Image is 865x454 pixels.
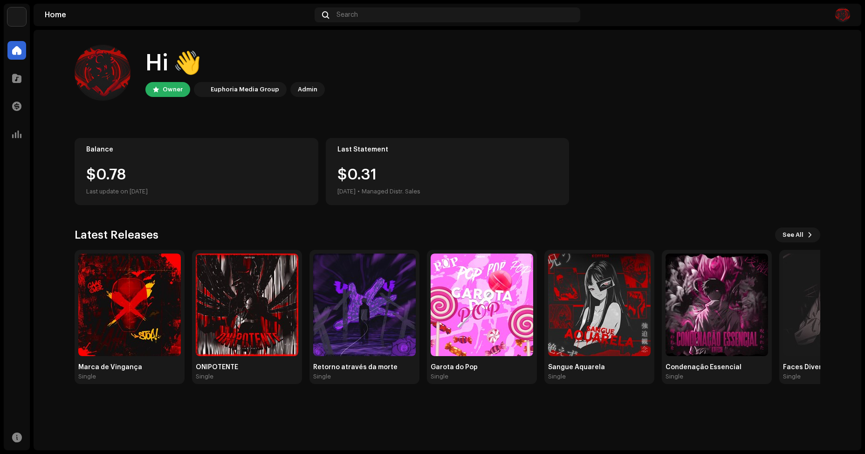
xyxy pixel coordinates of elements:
[362,186,420,197] div: Managed Distr. Sales
[78,373,96,380] div: Single
[431,373,448,380] div: Single
[666,364,768,371] div: Condenação Essencial
[835,7,850,22] img: e05d74e2-e691-4722-8bec-18962dd16523
[783,373,801,380] div: Single
[666,373,683,380] div: Single
[211,84,279,95] div: Euphoria Media Group
[45,11,311,19] div: Home
[86,146,307,153] div: Balance
[313,254,416,356] img: e5e09945-204d-4c68-9f9b-e37049e1ca76
[666,254,768,356] img: 1f3bc570-593f-43b8-beca-241cacc09fcc
[86,186,307,197] div: Last update on [DATE]
[75,227,158,242] h3: Latest Releases
[145,48,325,78] div: Hi 👋
[337,146,558,153] div: Last Statement
[196,84,207,95] img: de0d2825-999c-4937-b35a-9adca56ee094
[75,138,318,205] re-o-card-value: Balance
[78,254,181,356] img: 08fe6731-ecfc-492c-bce1-4c54bf8537bc
[775,227,820,242] button: See All
[548,254,651,356] img: ad676491-a6e3-49e0-b5a7-c6d644d055bd
[163,84,183,95] div: Owner
[313,364,416,371] div: Retorno através da morte
[196,364,298,371] div: ONIPOTENTE
[431,254,533,356] img: 86fc848e-dc38-40ed-a3f3-a354ca141ab9
[548,364,651,371] div: Sangue Aquarela
[313,373,331,380] div: Single
[196,373,213,380] div: Single
[357,186,360,197] div: •
[337,186,356,197] div: [DATE]
[7,7,26,26] img: de0d2825-999c-4937-b35a-9adca56ee094
[548,373,566,380] div: Single
[783,226,803,244] span: See All
[431,364,533,371] div: Garota do Pop
[75,45,130,101] img: e05d74e2-e691-4722-8bec-18962dd16523
[326,138,570,205] re-o-card-value: Last Statement
[298,84,317,95] div: Admin
[78,364,181,371] div: Marca de Vingança
[196,254,298,356] img: 9cf72ba8-a789-4dd3-baba-80ef80019981
[336,11,358,19] span: Search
